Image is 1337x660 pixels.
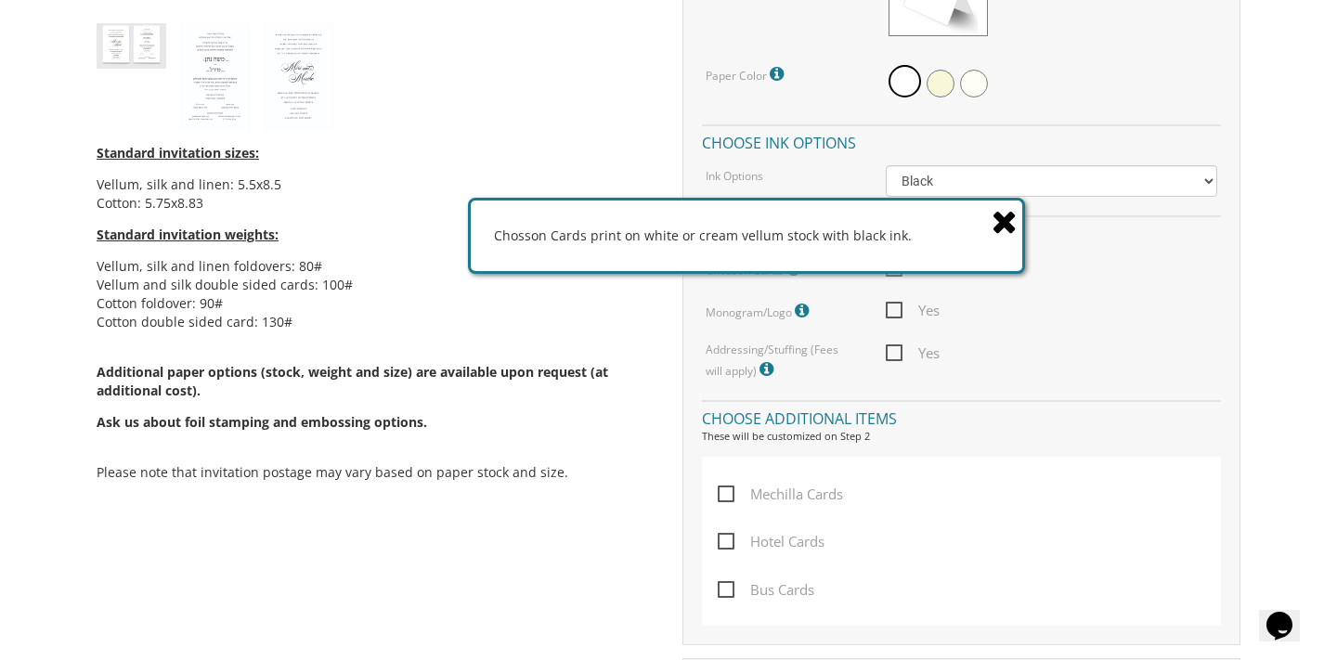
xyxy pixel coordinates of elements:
div: Please note that invitation postage may vary based on paper stock and size. [97,130,655,500]
li: Vellum, silk and linen: 5.5x8.5 [97,175,655,194]
li: Vellum and silk double sided cards: 100# [97,276,655,294]
span: Yes [886,299,940,322]
span: Standard invitation sizes: [97,144,259,162]
li: Vellum, silk and linen foldovers: 80# [97,257,655,276]
div: These will be customized on Step 2 [702,429,1221,444]
span: Additional paper options (stock, weight and size) are available upon request (at additional cost). [97,363,655,432]
h4: Choose additional items [702,400,1221,433]
span: Ask us about foil stamping and embossing options. [97,413,427,431]
img: style1_heb.jpg [180,23,250,131]
label: Monogram/Logo [706,299,813,323]
img: style1_eng.jpg [264,23,333,131]
label: Ink Options [706,168,763,184]
span: Yes [886,342,940,365]
h4: Choose ink options [702,124,1221,157]
span: Bus Cards [718,578,814,602]
span: Hotel Cards [718,530,824,553]
li: Cotton: 5.75x8.83 [97,194,655,213]
li: Cotton double sided card: 130# [97,313,655,331]
span: Mechilla Cards [718,483,843,506]
span: Standard invitation weights: [97,226,279,243]
li: Cotton foldover: 90# [97,294,655,313]
img: style1_thumb2.jpg [97,23,166,69]
label: Paper Color [706,62,788,86]
div: Chosson Cards print on white or cream vellum stock with black ink. [471,201,1022,270]
iframe: chat widget [1259,586,1318,641]
label: Addressing/Stuffing (Fees will apply) [706,342,858,382]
